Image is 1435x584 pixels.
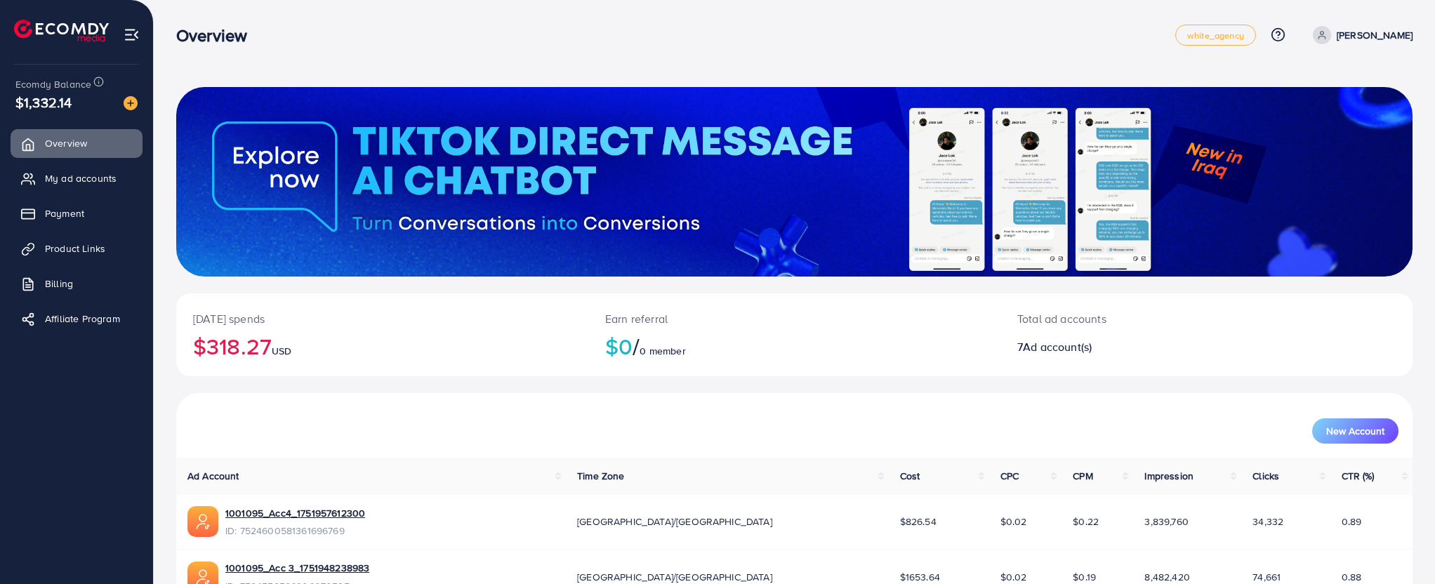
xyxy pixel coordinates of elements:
[1337,27,1413,44] p: [PERSON_NAME]
[193,333,571,359] h2: $318.27
[1252,515,1283,529] span: 34,332
[187,506,218,537] img: ic-ads-acc.e4c84228.svg
[11,129,143,157] a: Overview
[900,570,940,584] span: $1653.64
[577,515,772,529] span: [GEOGRAPHIC_DATA]/[GEOGRAPHIC_DATA]
[45,277,73,291] span: Billing
[193,310,571,327] p: [DATE] spends
[1375,521,1424,573] iframe: Chat
[1023,339,1092,354] span: Ad account(s)
[176,25,258,46] h3: Overview
[1175,25,1256,46] a: white_agency
[1342,515,1362,529] span: 0.89
[1342,570,1362,584] span: 0.88
[45,312,120,326] span: Affiliate Program
[225,561,369,575] a: 1001095_Acc 3_1751948238983
[45,171,117,185] span: My ad accounts
[1144,515,1188,529] span: 3,839,760
[1073,570,1096,584] span: $0.19
[11,305,143,333] a: Affiliate Program
[900,515,937,529] span: $826.54
[14,20,109,41] img: logo
[900,469,920,483] span: Cost
[1073,515,1099,529] span: $0.22
[1252,469,1279,483] span: Clicks
[1252,570,1281,584] span: 74,661
[1000,469,1019,483] span: CPC
[45,206,84,220] span: Payment
[1073,469,1092,483] span: CPM
[1000,515,1027,529] span: $0.02
[605,333,984,359] h2: $0
[640,344,685,358] span: 0 member
[225,524,365,538] span: ID: 7524600581361696769
[1144,469,1193,483] span: Impression
[45,241,105,255] span: Product Links
[605,310,984,327] p: Earn referral
[577,469,624,483] span: Time Zone
[187,469,239,483] span: Ad Account
[15,77,91,91] span: Ecomdy Balance
[15,92,72,112] span: $1,332.14
[1000,570,1027,584] span: $0.02
[1017,340,1292,354] h2: 7
[1326,426,1384,436] span: New Account
[633,330,640,362] span: /
[272,344,291,358] span: USD
[11,270,143,298] a: Billing
[45,136,87,150] span: Overview
[1342,469,1375,483] span: CTR (%)
[124,27,140,43] img: menu
[11,234,143,263] a: Product Links
[1017,310,1292,327] p: Total ad accounts
[225,506,365,520] a: 1001095_Acc4_1751957612300
[11,199,143,227] a: Payment
[1187,31,1244,40] span: white_agency
[577,570,772,584] span: [GEOGRAPHIC_DATA]/[GEOGRAPHIC_DATA]
[1312,418,1398,444] button: New Account
[124,96,138,110] img: image
[11,164,143,192] a: My ad accounts
[1307,26,1413,44] a: [PERSON_NAME]
[1144,570,1189,584] span: 8,482,420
